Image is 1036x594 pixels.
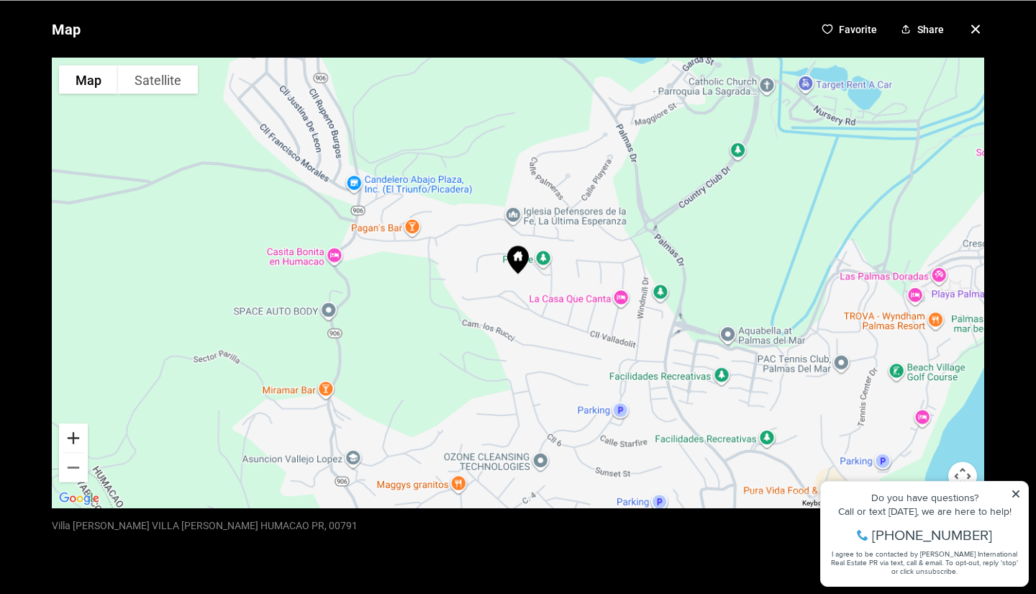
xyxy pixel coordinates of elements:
[917,23,944,35] p: Share
[894,17,950,40] button: Share
[55,489,103,508] img: Google
[816,17,883,40] button: Favorite
[873,498,951,506] span: Map data ©2025 Google
[15,32,208,42] div: Do you have questions?
[118,65,198,94] button: Show satellite imagery
[839,23,877,35] p: Favorite
[59,68,179,82] span: [PHONE_NUMBER]
[52,14,81,43] p: Map
[802,498,864,508] button: Keyboard shortcuts
[59,423,88,452] button: Zoom in
[59,65,118,94] button: Show street map
[15,46,208,56] div: Call or text [DATE], we are here to help!
[59,453,88,482] button: Zoom out
[52,519,358,531] p: Villa [PERSON_NAME] VILLA [PERSON_NAME] HUMACAO PR, 00791
[948,462,977,490] button: Map camera controls
[55,489,103,508] a: Open this area in Google Maps (opens a new window)
[18,89,205,116] span: I agree to be contacted by [PERSON_NAME] International Real Estate PR via text, call & email. To ...
[960,498,980,506] a: Terms (opens in new tab)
